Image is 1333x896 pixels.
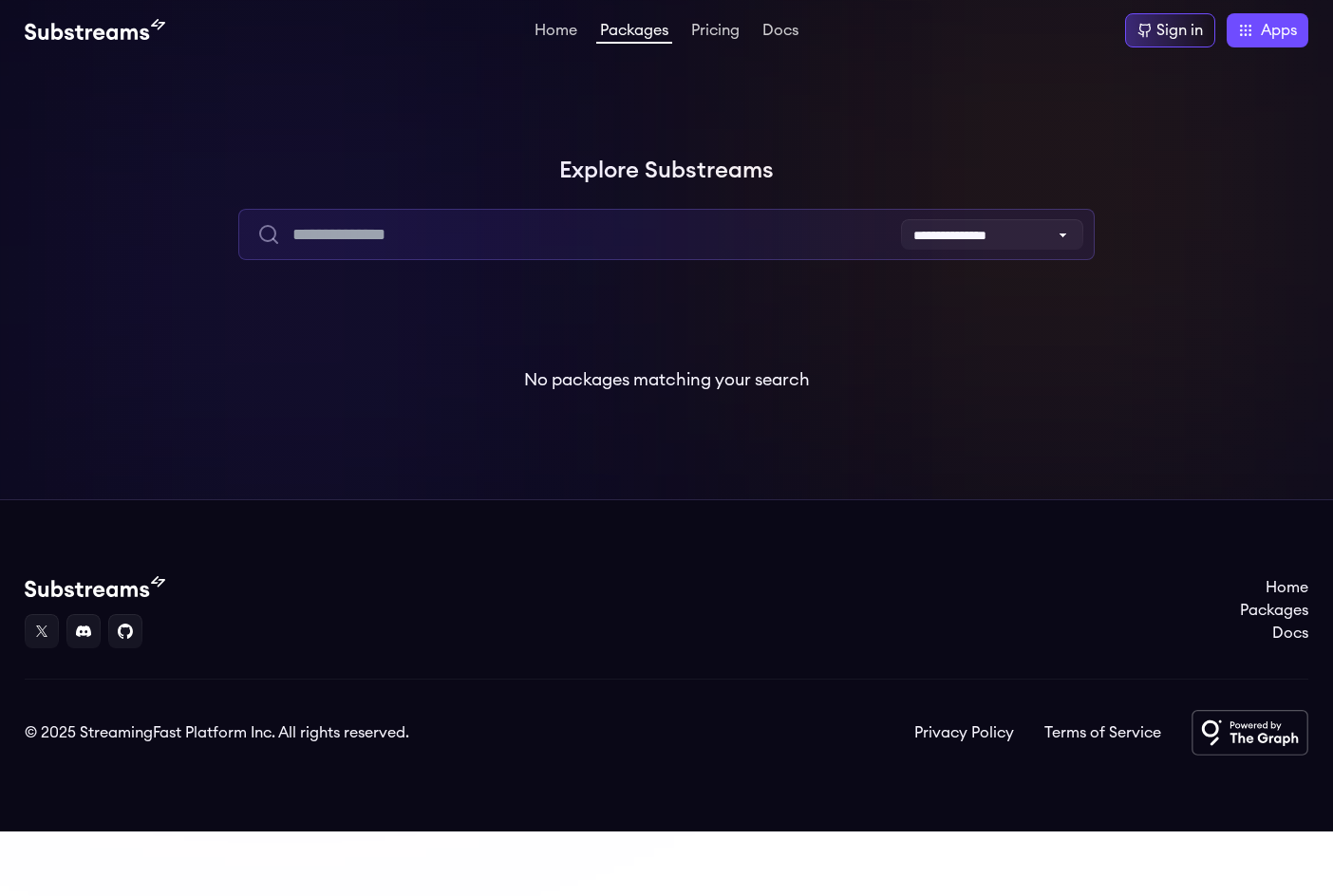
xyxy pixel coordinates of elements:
[1125,13,1215,47] a: Sign in
[1192,710,1308,756] img: Powered by The Graph
[1044,721,1161,744] a: Terms of Service
[25,19,165,42] img: Substream's logo
[914,721,1014,744] a: Privacy Policy
[687,23,743,42] a: Pricing
[531,23,581,42] a: Home
[759,23,802,42] a: Docs
[1261,19,1297,42] span: Apps
[25,721,409,744] div: © 2025 StreamingFast Platform Inc. All rights reserved.
[1240,599,1308,622] a: Packages
[1240,576,1308,599] a: Home
[1240,622,1308,644] a: Docs
[25,576,165,599] img: Substream's logo
[25,152,1308,190] h1: Explore Substreams
[524,366,810,393] p: No packages matching your search
[1156,19,1203,42] div: Sign in
[596,23,672,44] a: Packages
